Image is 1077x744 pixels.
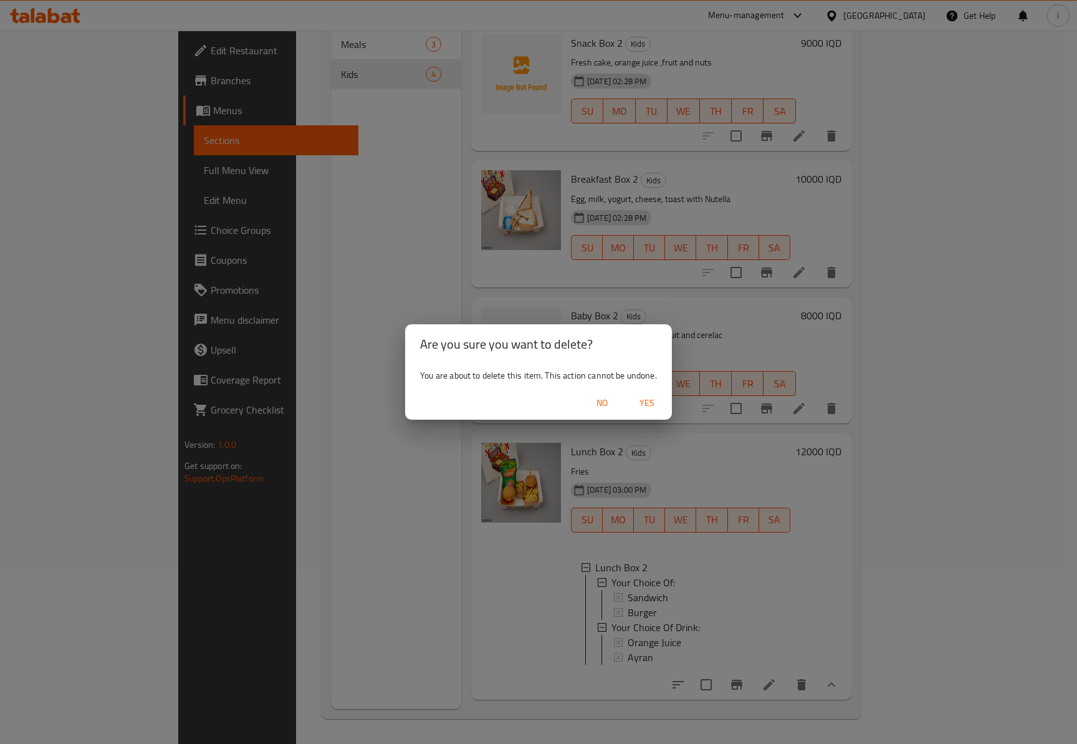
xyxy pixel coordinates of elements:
[405,364,672,387] div: You are about to delete this item. This action cannot be undone.
[582,392,622,415] button: No
[587,395,617,411] span: No
[632,395,662,411] span: Yes
[420,334,657,354] h2: Are you sure you want to delete?
[627,392,667,415] button: Yes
